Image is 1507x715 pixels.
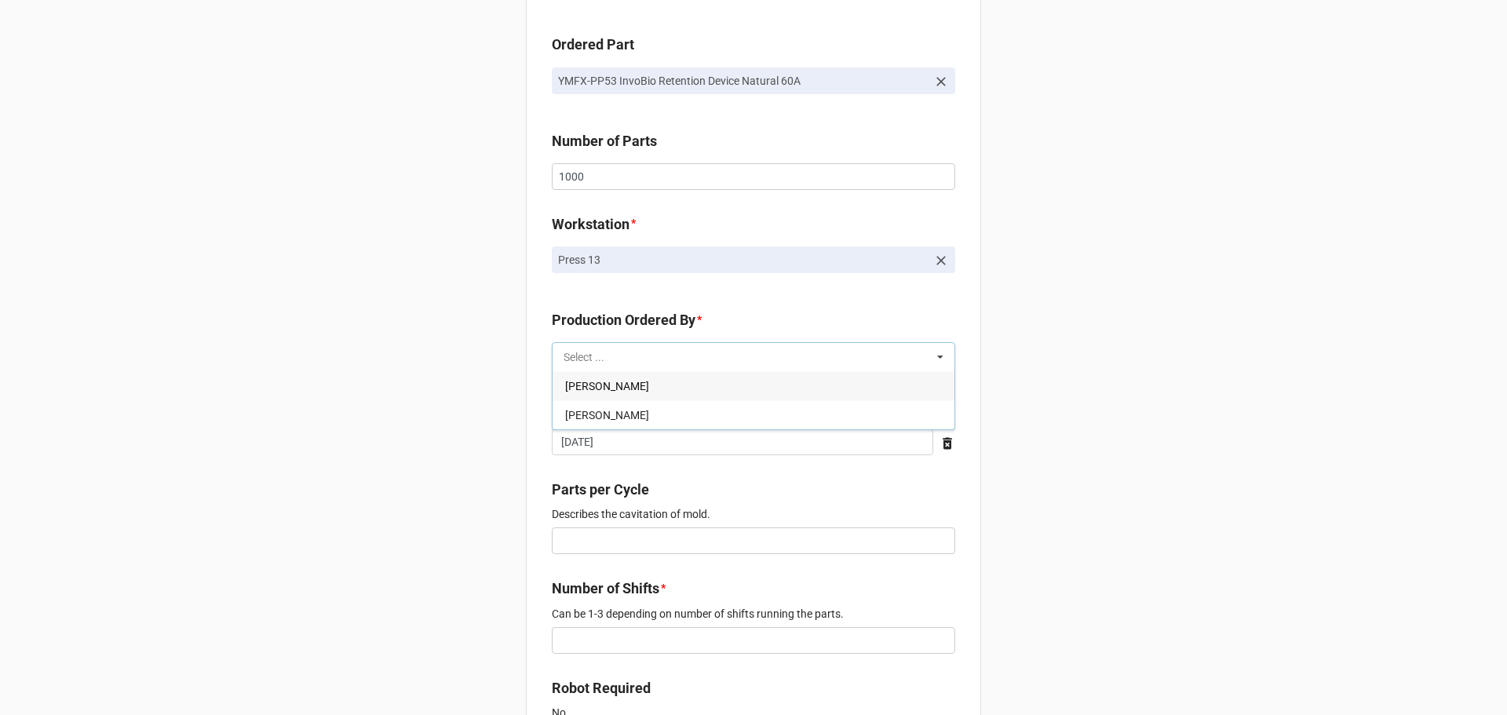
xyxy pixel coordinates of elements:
b: Robot Required [552,680,651,696]
label: Parts per Cycle [552,479,649,501]
label: Production Ordered By [552,309,695,331]
p: YMFX-PP53 InvoBio Retention Device Natural 60A [558,73,927,89]
label: Number of Shifts [552,578,659,600]
input: Date [552,429,933,456]
p: Press 13 [558,252,927,268]
span: [PERSON_NAME] [565,409,649,421]
label: Workstation [552,213,629,235]
span: [PERSON_NAME] [565,380,649,392]
label: Number of Parts [552,130,657,152]
p: Describes the cavitation of mold. [552,506,955,522]
label: Ordered Part [552,34,634,56]
p: Can be 1-3 depending on number of shifts running the parts. [552,606,955,622]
